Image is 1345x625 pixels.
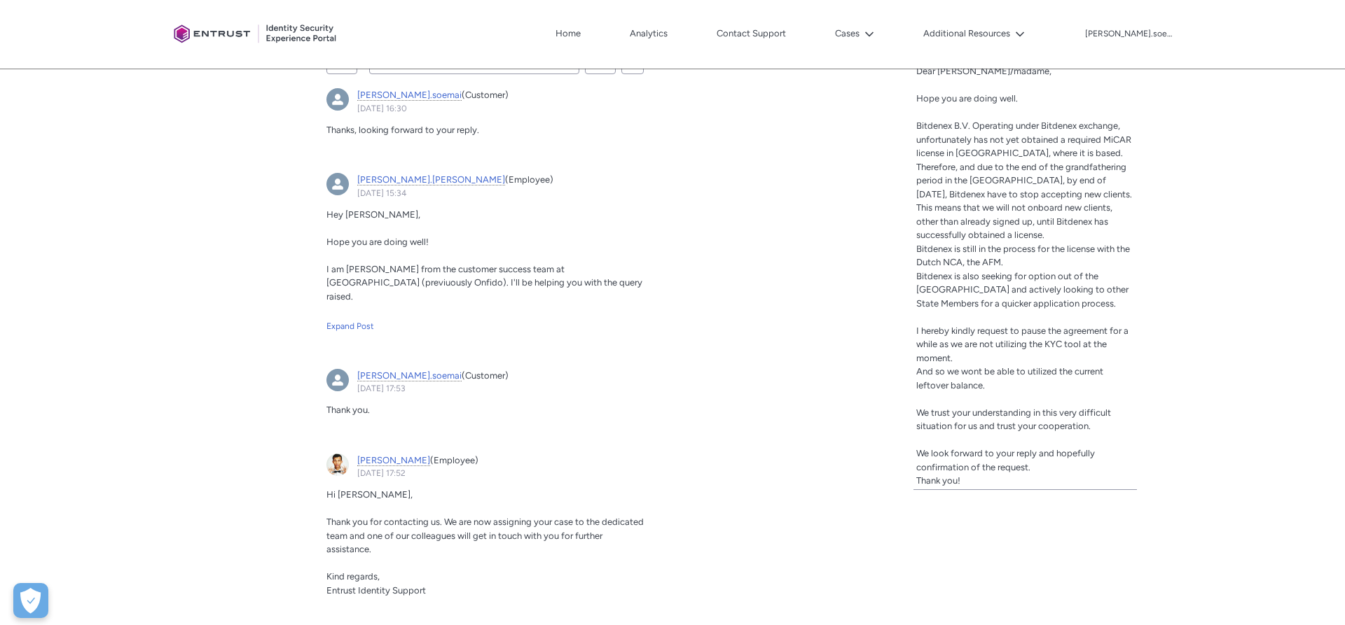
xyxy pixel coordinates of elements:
span: Kind regards, [326,571,380,582]
a: Contact Support [713,23,789,44]
a: [PERSON_NAME] [357,455,430,466]
span: Hey [PERSON_NAME], [326,209,420,220]
a: Home [552,23,584,44]
span: I am [PERSON_NAME] from the customer success team at [GEOGRAPHIC_DATA] (previuously Onfido). I'll... [326,264,642,302]
lightning-formatted-text: Dear [PERSON_NAME]/madame, Hope you are doing well. Bitdenex B.V. Operating under Bitdenex exchan... [916,66,1132,486]
span: (Customer) [462,370,509,381]
a: [PERSON_NAME].soemai [357,90,462,101]
a: [DATE] 15:34 [357,188,406,198]
a: [DATE] 17:53 [357,384,406,393]
p: [PERSON_NAME].soemai [1085,29,1176,39]
span: (Customer) [462,90,509,100]
span: Thank you. [326,405,370,415]
a: [PERSON_NAME].[PERSON_NAME] [357,174,505,185]
img: dennis.soemai [326,88,349,111]
article: srishti.sehgal, 30 July 2025 at 15:34 [318,164,653,352]
a: [DATE] 17:52 [357,468,406,478]
span: Entrust Identity Support [326,585,426,596]
a: [PERSON_NAME].soemai [357,370,462,381]
button: Cases [832,23,878,44]
img: External User - Danny (null) [326,454,349,476]
button: User Profile dennis.soemai [1084,26,1177,40]
article: Danny, 19 July 2025 at 17:52 [318,445,653,617]
img: dennis.soemai [326,369,349,391]
article: dennis.soemai, 30 July 2025 at 16:30 [318,80,653,156]
a: Analytics, opens in new tab [626,23,671,44]
span: (Employee) [505,174,553,185]
button: Open Preferences [13,583,48,618]
button: Additional Resources [920,23,1028,44]
img: External User - srishti.sehgal (Onfido) [326,173,349,195]
span: (Employee) [430,455,478,465]
a: [DATE] 16:30 [357,104,407,113]
span: Hope you are doing well! [326,237,429,247]
article: dennis.soemai, 19 July 2025 at 17:53 [318,360,653,437]
div: srishti.sehgal [326,173,349,195]
div: Cookie Preferences [13,583,48,618]
div: Danny [326,454,349,476]
span: Thank you for contacting us. We are now assigning your case to the dedicated team and one of our ... [326,517,644,554]
span: Thanks, looking forward to your reply. [326,125,479,135]
span: Hi [PERSON_NAME], [326,489,413,500]
a: Expand Post [326,320,644,332]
